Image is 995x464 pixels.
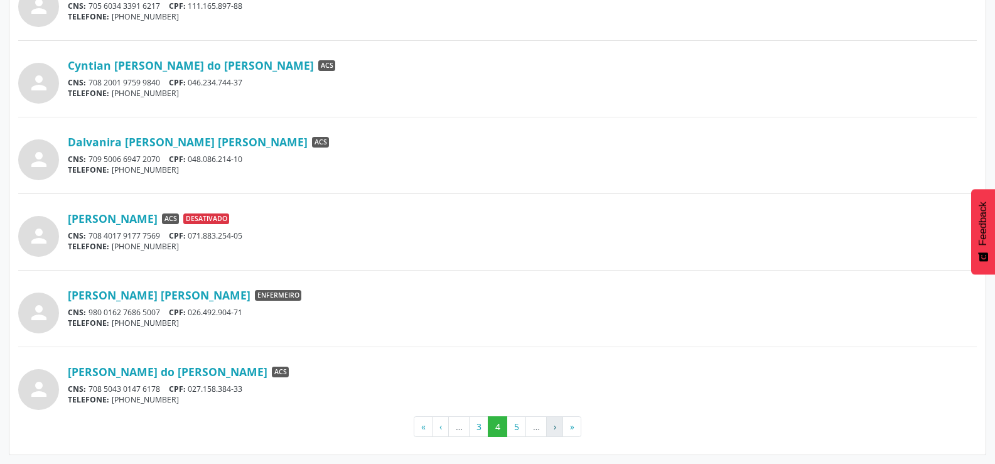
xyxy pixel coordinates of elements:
[169,77,186,88] span: CPF:
[68,288,250,302] a: [PERSON_NAME] [PERSON_NAME]
[169,154,186,165] span: CPF:
[414,416,433,438] button: Go to first page
[68,394,109,405] span: TELEFONE:
[68,77,86,88] span: CNS:
[68,384,86,394] span: CNS:
[183,213,229,225] span: Desativado
[68,394,977,405] div: [PHONE_NUMBER]
[432,416,449,438] button: Go to previous page
[68,88,109,99] span: TELEFONE:
[312,137,329,148] span: ACS
[68,384,977,394] div: 708 5043 0147 6178 027.158.384-33
[68,135,308,149] a: Dalvanira [PERSON_NAME] [PERSON_NAME]
[68,318,977,328] div: [PHONE_NUMBER]
[68,58,314,72] a: Cyntian [PERSON_NAME] do [PERSON_NAME]
[162,213,179,225] span: ACS
[68,88,977,99] div: [PHONE_NUMBER]
[169,307,186,318] span: CPF:
[68,307,86,318] span: CNS:
[68,154,977,165] div: 709 5006 6947 2070 048.086.214-10
[971,189,995,274] button: Feedback - Mostrar pesquisa
[169,230,186,241] span: CPF:
[318,60,335,72] span: ACS
[169,1,186,11] span: CPF:
[68,1,977,11] div: 705 6034 3391 6217 111.165.897-88
[469,416,488,438] button: Go to page 3
[68,365,267,379] a: [PERSON_NAME] do [PERSON_NAME]
[68,230,86,241] span: CNS:
[68,212,158,225] a: [PERSON_NAME]
[68,11,109,22] span: TELEFONE:
[68,165,109,175] span: TELEFONE:
[28,378,50,401] i: person
[28,301,50,324] i: person
[488,416,507,438] button: Go to page 4
[18,416,977,438] ul: Pagination
[507,416,526,438] button: Go to page 5
[28,148,50,171] i: person
[68,154,86,165] span: CNS:
[68,241,977,252] div: [PHONE_NUMBER]
[255,290,301,301] span: Enfermeiro
[977,202,989,245] span: Feedback
[562,416,581,438] button: Go to last page
[68,11,977,22] div: [PHONE_NUMBER]
[169,384,186,394] span: CPF:
[28,72,50,94] i: person
[68,230,977,241] div: 708 4017 9177 7569 071.883.254-05
[28,225,50,247] i: person
[68,165,977,175] div: [PHONE_NUMBER]
[272,367,289,378] span: ACS
[68,1,86,11] span: CNS:
[546,416,563,438] button: Go to next page
[68,307,977,318] div: 980 0162 7686 5007 026.492.904-71
[68,77,977,88] div: 708 2001 9759 9840 046.234.744-37
[68,241,109,252] span: TELEFONE:
[68,318,109,328] span: TELEFONE:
